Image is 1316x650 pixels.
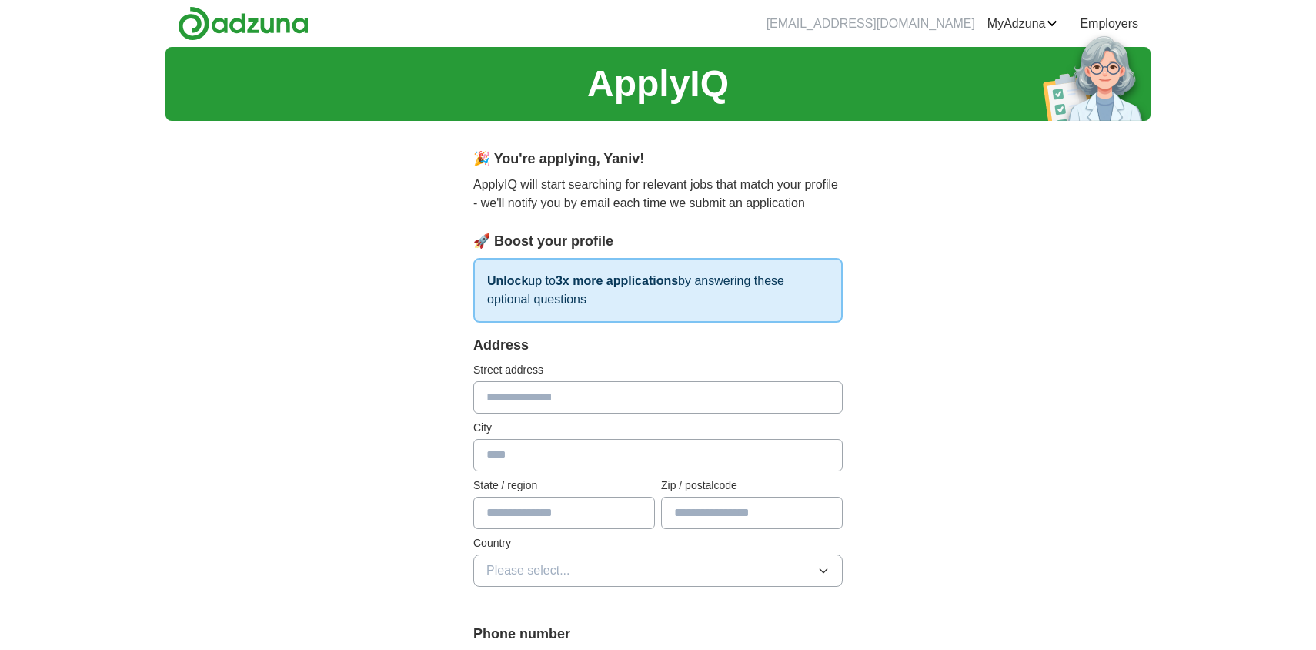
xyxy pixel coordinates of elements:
[473,555,843,587] button: Please select...
[473,362,843,378] label: Street address
[473,477,655,494] label: State / region
[473,231,843,252] div: 🚀 Boost your profile
[556,274,678,287] strong: 3x more applications
[178,6,309,41] img: Adzuna logo
[767,15,975,33] li: [EMAIL_ADDRESS][DOMAIN_NAME]
[487,274,528,287] strong: Unlock
[661,477,843,494] label: Zip / postalcode
[473,149,843,169] div: 🎉 You're applying , Yaniv !
[486,561,570,580] span: Please select...
[587,56,729,112] h1: ApplyIQ
[473,176,843,213] p: ApplyIQ will start searching for relevant jobs that match your profile - we'll notify you by emai...
[473,535,843,551] label: Country
[987,15,1058,33] a: MyAdzuna
[473,335,843,356] div: Address
[473,624,843,645] label: Phone number
[473,258,843,323] p: up to by answering these optional questions
[473,420,843,436] label: City
[1080,15,1138,33] a: Employers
